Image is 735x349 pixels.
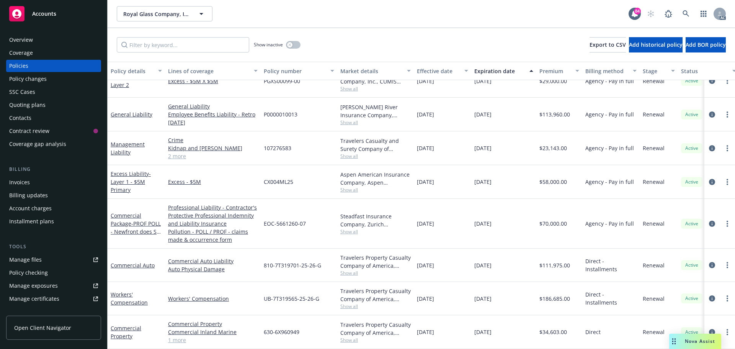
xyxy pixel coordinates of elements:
[264,67,326,75] div: Policy number
[9,306,48,318] div: Manage claims
[9,267,48,279] div: Policy checking
[684,145,699,152] span: Active
[629,41,683,48] span: Add historical policy
[168,328,258,336] a: Commercial Inland Marine
[9,202,52,215] div: Account charges
[111,170,151,193] span: - Layer 1 - $5M Primary
[684,295,699,302] span: Active
[539,110,570,118] span: $113,960.00
[6,280,101,292] a: Manage exposures
[340,212,411,228] div: Steadfast Insurance Company, Zurich Insurance Group
[684,329,699,336] span: Active
[264,328,299,336] span: 630-6X960949
[6,243,101,251] div: Tools
[707,294,717,303] a: circleInformation
[417,328,434,336] span: [DATE]
[723,144,732,153] a: more
[417,220,434,228] span: [DATE]
[629,37,683,52] button: Add historical policy
[474,77,492,85] span: [DATE]
[168,77,258,85] a: Excess - $5M X $5M
[9,47,33,59] div: Coverage
[9,99,46,111] div: Quoting plans
[111,111,152,118] a: General Liability
[684,262,699,269] span: Active
[264,295,319,303] span: UB-7T319565-25-26-G
[585,220,634,228] span: Agency - Pay in full
[254,41,283,48] span: Show inactive
[643,328,665,336] span: Renewal
[707,110,717,119] a: circleInformation
[6,47,101,59] a: Coverage
[6,34,101,46] a: Overview
[168,257,258,265] a: Commercial Auto Liability
[643,6,658,21] a: Start snowing
[686,37,726,52] button: Add BOR policy
[6,73,101,85] a: Policy changes
[340,270,411,276] span: Show all
[168,336,258,344] a: 1 more
[111,262,155,269] a: Commercial Auto
[111,141,145,156] a: Management Liability
[707,76,717,85] a: circleInformation
[590,41,626,48] span: Export to CSV
[111,212,161,243] a: Commercial Package
[340,170,411,187] div: Aspen American Insurance Company, Aspen Insurance, Amwins
[264,144,291,152] span: 107276583
[417,178,434,186] span: [DATE]
[111,324,141,340] a: Commercial Property
[168,110,258,126] a: Employee Benefits Liability - Retro [DATE]
[643,220,665,228] span: Renewal
[474,67,525,75] div: Expiration date
[539,328,567,336] span: $34,603.00
[9,138,66,150] div: Coverage gap analysis
[707,261,717,270] a: circleInformation
[168,295,258,303] a: Workers' Compensation
[168,320,258,328] a: Commercial Property
[6,99,101,111] a: Quoting plans
[539,261,570,269] span: $111,975.00
[585,144,634,152] span: Agency - Pay in full
[585,290,637,306] span: Direct - Installments
[417,295,434,303] span: [DATE]
[640,62,678,80] button: Stage
[9,60,28,72] div: Policies
[340,321,411,337] div: Travelers Property Casualty Company of America, Travelers Insurance
[539,144,567,152] span: $23,143.00
[168,152,258,160] a: 2 more
[168,203,258,228] a: Professional Liability - Contractor's Protective Professional Indemnity and Liability Insurance
[684,220,699,227] span: Active
[417,77,434,85] span: [DATE]
[585,178,634,186] span: Agency - Pay in full
[585,67,628,75] div: Billing method
[681,67,728,75] div: Status
[6,165,101,173] div: Billing
[723,76,732,85] a: more
[108,62,165,80] button: Policy details
[6,176,101,188] a: Invoices
[168,136,258,144] a: Crime
[9,280,58,292] div: Manage exposures
[6,254,101,266] a: Manage files
[9,189,48,202] div: Billing updates
[340,85,411,92] span: Show all
[684,77,699,84] span: Active
[9,112,31,124] div: Contacts
[474,178,492,186] span: [DATE]
[678,6,694,21] a: Search
[168,102,258,110] a: General Liability
[696,6,711,21] a: Switch app
[340,137,411,153] div: Travelers Casualty and Surety Company of America, Travelers Insurance, Amwins
[539,178,567,186] span: $58,000.00
[585,328,601,336] span: Direct
[417,110,434,118] span: [DATE]
[123,10,189,18] span: Royal Glass Company, Inc
[340,67,402,75] div: Market details
[9,125,49,137] div: Contract review
[474,220,492,228] span: [DATE]
[585,110,634,118] span: Agency - Pay in full
[643,77,665,85] span: Renewal
[6,3,101,25] a: Accounts
[340,254,411,270] div: Travelers Property Casualty Company of America, Travelers Insurance
[539,77,567,85] span: $29,000.00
